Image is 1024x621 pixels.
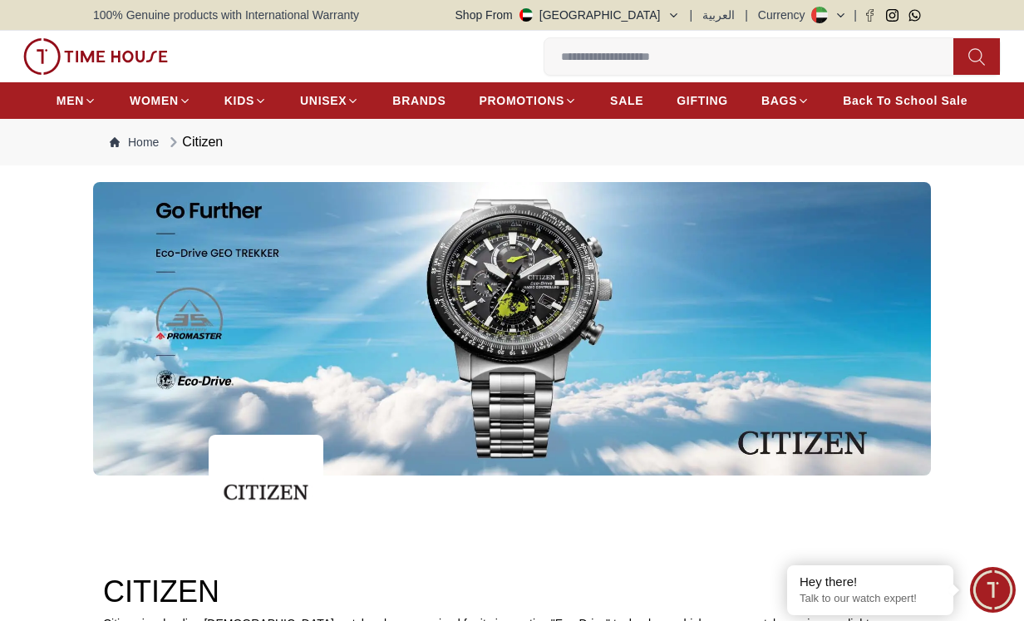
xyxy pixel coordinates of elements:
[690,7,693,23] span: |
[970,567,1016,613] div: Chat Widget
[886,9,898,22] a: Instagram
[908,9,921,22] a: Whatsapp
[300,92,347,109] span: UNISEX
[130,86,191,116] a: WOMEN
[702,7,735,23] button: العربية
[800,592,941,606] p: Talk to our watch expert!
[610,92,643,109] span: SALE
[854,7,857,23] span: |
[392,92,446,109] span: BRANDS
[209,435,323,550] img: ...
[455,7,680,23] button: Shop From[GEOGRAPHIC_DATA]
[93,7,359,23] span: 100% Genuine products with International Warranty
[110,134,159,150] a: Home
[761,86,810,116] a: BAGS
[93,182,931,476] img: ...
[57,92,84,109] span: MEN
[224,86,267,116] a: KIDS
[745,7,748,23] span: |
[761,92,797,109] span: BAGS
[758,7,812,23] div: Currency
[103,575,921,609] h2: CITIZEN
[677,92,728,109] span: GIFTING
[843,92,967,109] span: Back To School Sale
[864,9,876,22] a: Facebook
[392,86,446,116] a: BRANDS
[300,86,359,116] a: UNISEX
[93,119,931,165] nav: Breadcrumb
[224,92,254,109] span: KIDS
[23,38,168,75] img: ...
[610,86,643,116] a: SALE
[479,92,564,109] span: PROMOTIONS
[843,86,967,116] a: Back To School Sale
[519,8,533,22] img: United Arab Emirates
[130,92,179,109] span: WOMEN
[57,86,96,116] a: MEN
[677,86,728,116] a: GIFTING
[479,86,577,116] a: PROMOTIONS
[165,132,223,152] div: Citizen
[800,574,941,590] div: Hey there!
